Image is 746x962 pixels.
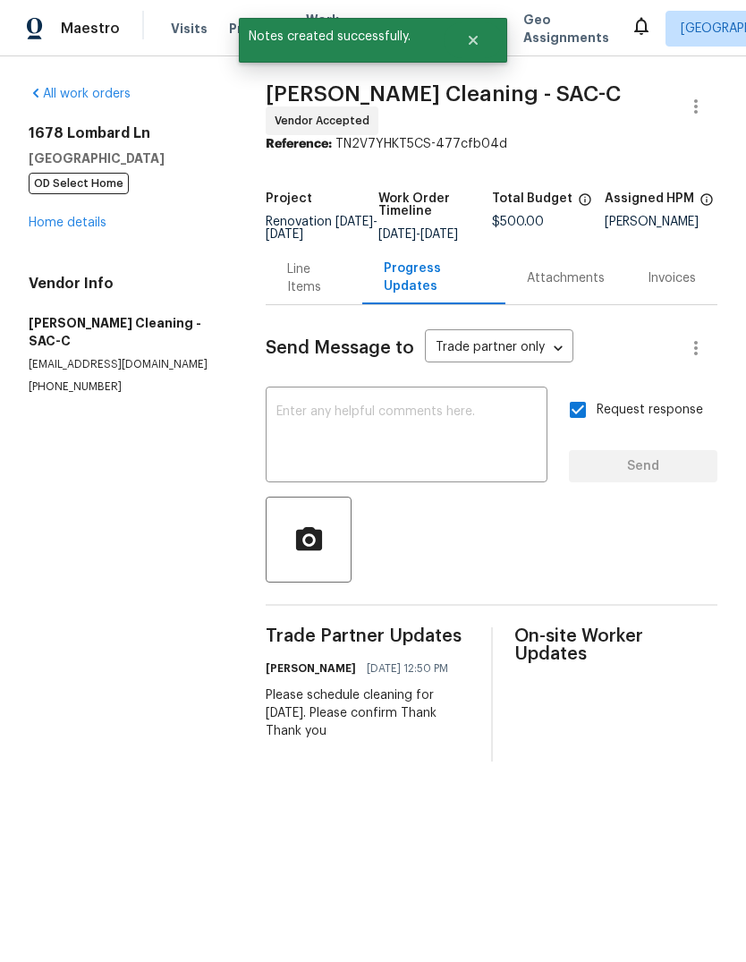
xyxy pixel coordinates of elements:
h5: Assigned HPM [605,192,694,205]
span: [DATE] [266,228,303,241]
h5: Work Order Timeline [378,192,491,217]
span: Work Orders [306,11,352,47]
span: OD Select Home [29,173,129,194]
span: Geo Assignments [523,11,609,47]
span: Maestro [61,20,120,38]
span: [DATE] 12:50 PM [367,660,448,677]
span: Request response [597,401,703,420]
span: On-site Worker Updates [514,627,717,663]
span: Visits [171,20,208,38]
span: Vendor Accepted [275,112,377,130]
div: [PERSON_NAME] [605,216,717,228]
div: Please schedule cleaning for [DATE]. Please confirm Thank Thank you [266,686,469,740]
div: Progress Updates [384,260,484,295]
span: - [266,216,377,241]
b: Reference: [266,138,332,150]
div: Attachments [527,269,605,287]
span: Renovation [266,216,377,241]
span: [DATE] [335,216,373,228]
span: Notes created successfully. [239,18,444,55]
span: Projects [229,20,284,38]
h6: [PERSON_NAME] [266,660,356,677]
a: Home details [29,217,106,229]
h5: [PERSON_NAME] Cleaning - SAC-C [29,314,223,350]
span: [PERSON_NAME] Cleaning - SAC-C [266,83,621,105]
p: [PHONE_NUMBER] [29,379,223,395]
div: TN2V7YHKT5CS-477cfb04d [266,135,717,153]
p: [EMAIL_ADDRESS][DOMAIN_NAME] [29,357,223,372]
span: The hpm assigned to this work order. [699,192,714,216]
h4: Vendor Info [29,275,223,293]
h5: [GEOGRAPHIC_DATA] [29,149,223,167]
div: Line Items [287,260,341,296]
span: $500.00 [492,216,544,228]
div: Trade partner only [425,334,573,363]
a: All work orders [29,88,131,100]
span: [DATE] [420,228,458,241]
span: Trade Partner Updates [266,627,469,645]
span: Send Message to [266,339,414,357]
div: Invoices [648,269,696,287]
h5: Project [266,192,312,205]
h2: 1678 Lombard Ln [29,124,223,142]
span: [DATE] [378,228,416,241]
h5: Total Budget [492,192,572,205]
span: - [378,228,458,241]
button: Close [444,22,503,58]
span: The total cost of line items that have been proposed by Opendoor. This sum includes line items th... [578,192,592,216]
